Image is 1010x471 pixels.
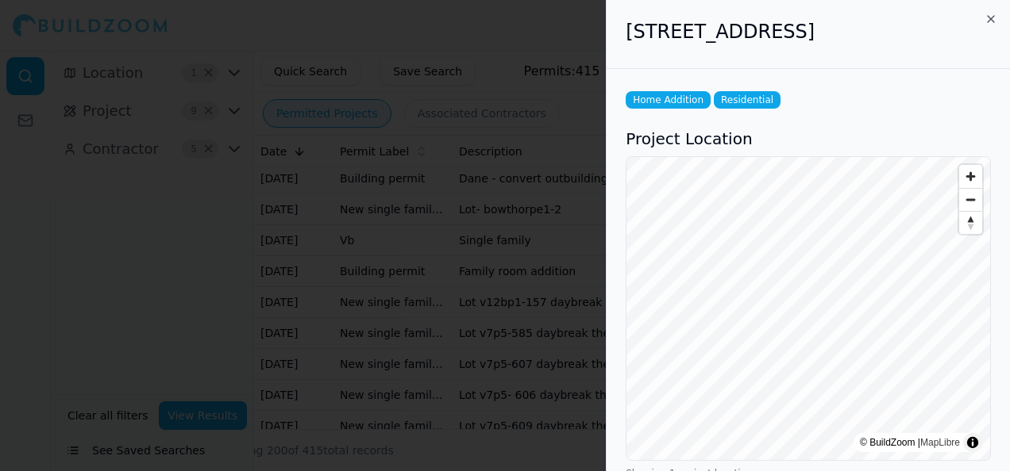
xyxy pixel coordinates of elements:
[959,165,982,188] button: Zoom in
[860,435,960,450] div: © BuildZoom |
[626,157,990,460] canvas: Map
[626,128,991,150] h3: Project Location
[626,91,711,109] span: Home Addition
[959,188,982,211] button: Zoom out
[963,433,982,452] summary: Toggle attribution
[920,437,960,448] a: MapLibre
[626,19,991,44] h2: [STREET_ADDRESS]
[959,211,982,234] button: Reset bearing to north
[714,91,781,109] span: Residential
